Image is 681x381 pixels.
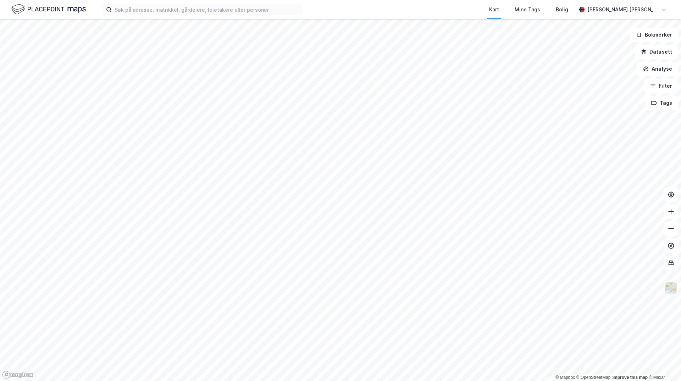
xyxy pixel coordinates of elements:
[11,3,86,16] img: logo.f888ab2527a4732fd821a326f86c7f29.svg
[644,79,678,93] button: Filter
[646,347,681,381] iframe: Chat Widget
[587,5,658,14] div: [PERSON_NAME] [PERSON_NAME]
[576,375,611,380] a: OpenStreetMap
[637,62,678,76] button: Analyse
[635,45,678,59] button: Datasett
[556,5,568,14] div: Bolig
[2,371,33,379] a: Mapbox homepage
[613,375,648,380] a: Improve this map
[112,4,301,15] input: Søk på adresse, matrikkel, gårdeiere, leietakere eller personer
[630,28,678,42] button: Bokmerker
[645,96,678,110] button: Tags
[664,282,678,295] img: Z
[555,375,575,380] a: Mapbox
[515,5,540,14] div: Mine Tags
[489,5,499,14] div: Kart
[646,347,681,381] div: Kontrollprogram for chat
